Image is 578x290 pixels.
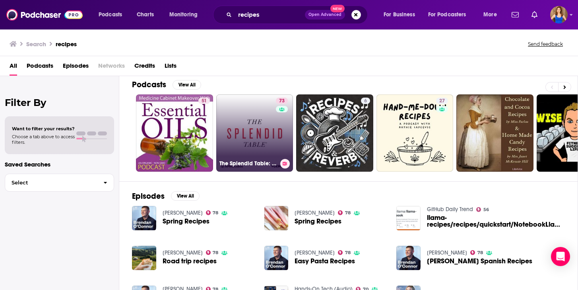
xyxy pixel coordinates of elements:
button: Show profile menu [550,6,568,24]
span: 56 [483,208,489,212]
button: open menu [93,8,132,21]
button: Select [5,174,114,192]
a: All [10,59,17,76]
a: Brendan O'Connor [163,249,203,256]
img: Neven Maguire's Spanish Recipes [396,246,421,270]
span: 78 [477,251,483,255]
h3: Search [26,40,46,48]
a: Show notifications dropdown [528,8,541,22]
a: 51 [136,94,213,172]
button: Send feedback [526,41,565,47]
span: For Business [384,9,415,20]
img: llama-recipes/recipes/quickstart/NotebookLlama at main · meta-llama/llama-recipes [396,206,421,230]
a: 27 [376,94,454,172]
h2: Podcasts [132,80,166,90]
a: Brendan O'Connor [427,249,467,256]
button: open menu [164,8,208,21]
a: Credits [134,59,155,76]
button: open menu [423,8,478,21]
a: 27 [436,98,448,104]
a: 73The Splendid Table: Conversations & Recipes For Curious Cooks & Eaters [216,94,293,172]
a: Lists [165,59,177,76]
button: View All [171,191,200,201]
h3: The Splendid Table: Conversations & Recipes For Curious Cooks & Eaters [219,160,277,167]
a: Easy Pasta Recipes [295,258,355,265]
span: New [330,5,345,12]
span: More [483,9,497,20]
button: open menu [478,8,507,21]
span: Monitoring [169,9,198,20]
button: View All [173,80,201,90]
span: Open Advanced [308,13,341,17]
a: 78 [338,210,351,215]
a: llama-recipes/recipes/quickstart/NotebookLlama at main · meta-llama/llama-recipes [427,214,565,228]
button: Open AdvancedNew [305,10,345,20]
img: User Profile [550,6,568,24]
a: EpisodesView All [132,191,200,201]
a: Neven Maguire's Spanish Recipes [427,258,532,265]
span: 51 [202,97,207,105]
p: Saved Searches [5,161,114,168]
span: 27 [439,97,445,105]
img: Spring Recipes [264,206,289,230]
span: 78 [345,211,351,215]
div: Open Intercom Messenger [551,247,570,266]
a: Show notifications dropdown [508,8,522,22]
h3: recipes [56,40,77,48]
span: For Podcasters [428,9,466,20]
div: Search podcasts, credits, & more... [221,6,375,24]
span: Choose a tab above to access filters. [12,134,75,145]
a: Road trip recipes [163,258,217,265]
img: Road trip recipes [132,246,156,270]
a: 6 [361,98,370,104]
a: 78 [470,250,483,255]
img: Podchaser - Follow, Share and Rate Podcasts [6,7,83,22]
span: 78 [345,251,351,255]
span: Charts [137,9,154,20]
span: Logged in as jhobbsSkyhorse [550,6,568,24]
span: Podcasts [99,9,122,20]
span: 6 [364,97,367,105]
button: open menu [378,8,425,21]
span: 78 [213,251,218,255]
a: Brendan O'Connor [295,249,335,256]
a: 6 [296,94,373,172]
input: Search podcasts, credits, & more... [235,8,305,21]
a: Podcasts [27,59,53,76]
img: Spring Recipes [132,206,156,230]
span: 78 [213,211,218,215]
a: GitHub Daily Trend [427,206,473,213]
a: Spring Recipes [295,218,341,225]
a: 51 [198,98,210,104]
span: Select [5,180,97,185]
a: 73 [276,98,288,104]
a: Easy Pasta Recipes [264,246,289,270]
span: Networks [98,59,125,76]
span: 73 [279,97,285,105]
h2: Episodes [132,191,165,201]
a: Charts [132,8,159,21]
span: Want to filter your results? [12,126,75,131]
a: 78 [206,250,219,255]
span: [PERSON_NAME] Spanish Recipes [427,258,532,265]
a: 78 [206,210,219,215]
a: 78 [338,250,351,255]
span: Episodes [63,59,89,76]
a: Spring Recipes [163,218,209,225]
h2: Filter By [5,97,114,108]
